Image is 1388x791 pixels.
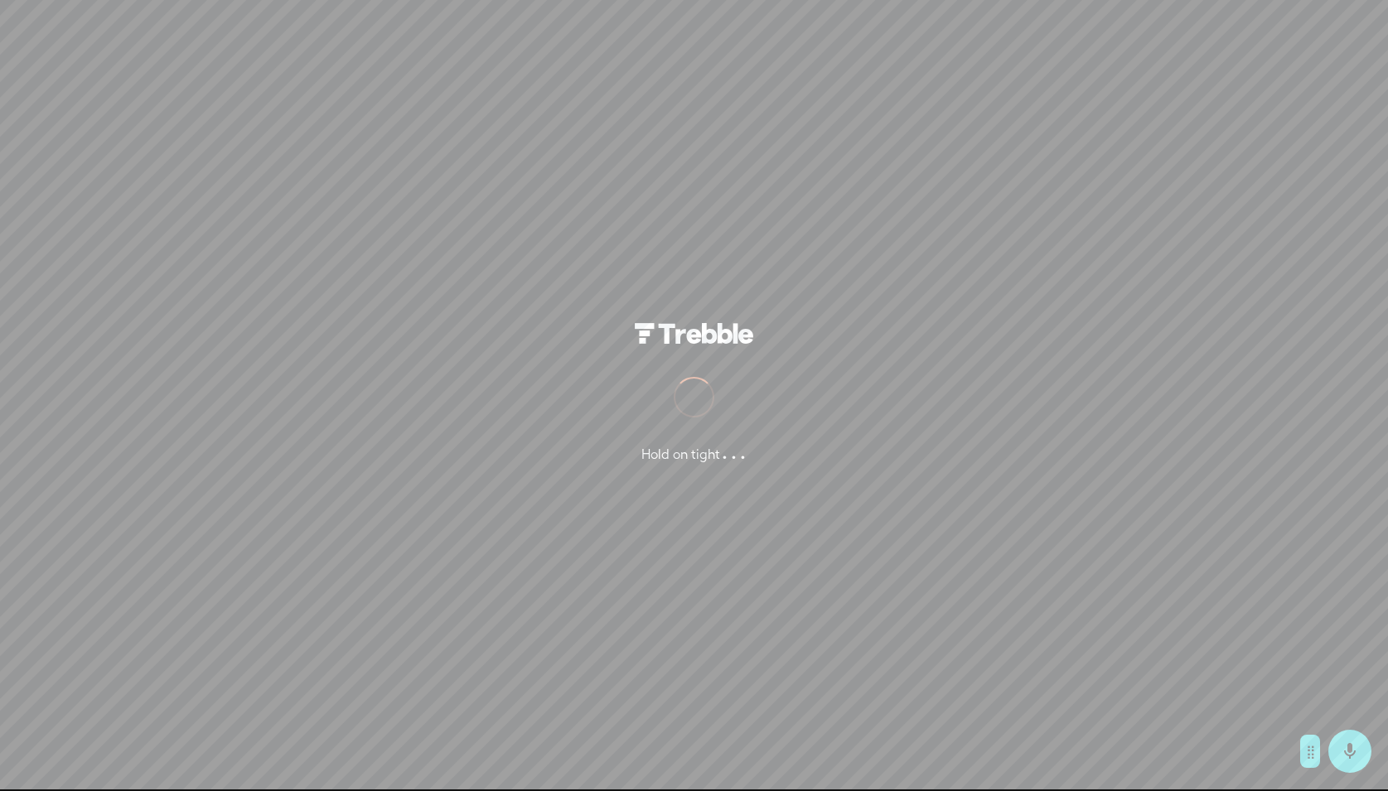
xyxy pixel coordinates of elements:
span: . [731,436,737,465]
span: . [740,436,746,465]
div: Hold on tight [641,434,747,466]
img: trebbleLogoWhite.svg [635,323,753,344]
span: . [722,436,728,465]
button: ⣿ [1300,735,1320,768]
